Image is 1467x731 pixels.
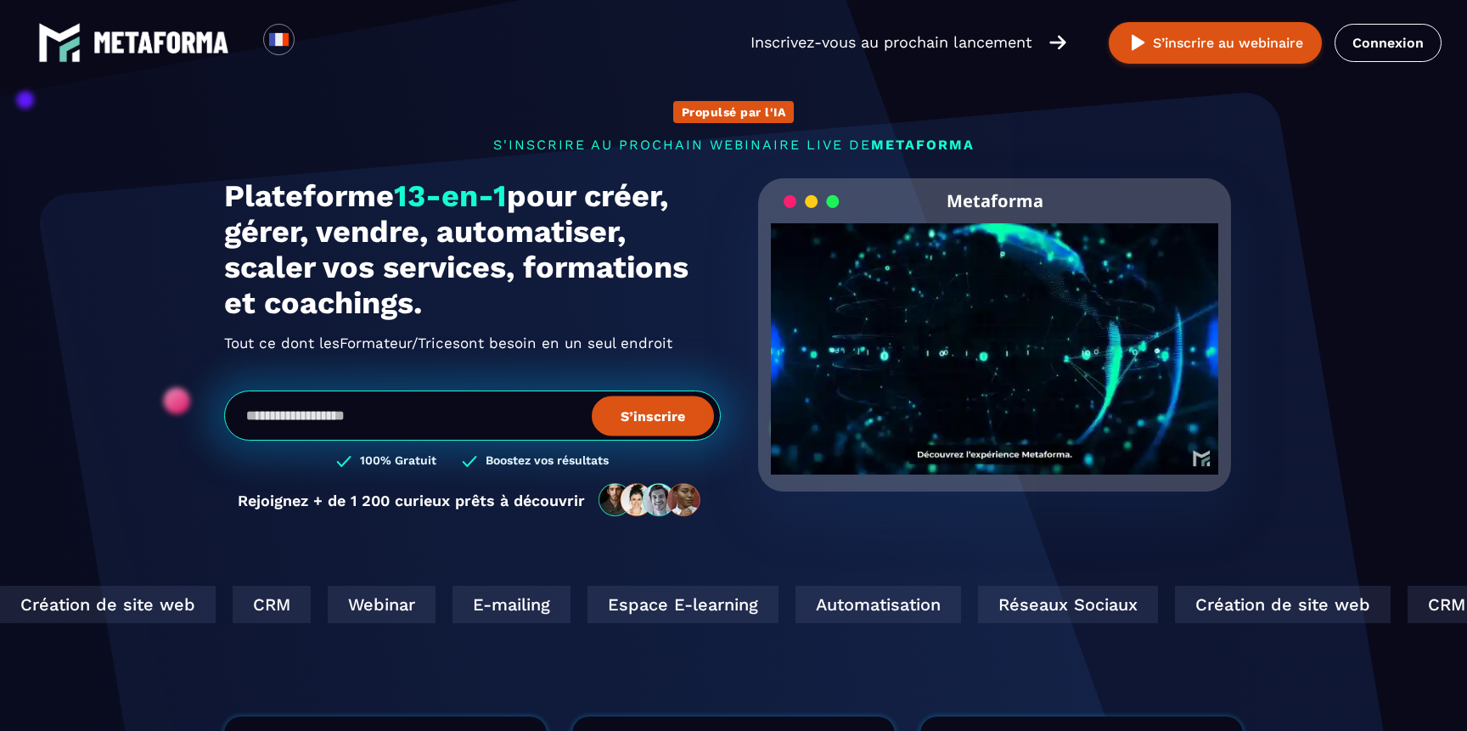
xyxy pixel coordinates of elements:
div: Réseaux Sociaux [978,586,1158,623]
img: checked [336,453,351,470]
div: Search for option [295,24,336,61]
h2: Tout ce dont les ont besoin en un seul endroit [224,329,721,357]
div: Automatisation [795,586,961,623]
p: s'inscrire au prochain webinaire live de [224,137,1243,153]
span: METAFORMA [871,137,975,153]
img: arrow-right [1049,33,1066,52]
h1: Plateforme pour créer, gérer, vendre, automatiser, scaler vos services, formations et coachings. [224,178,721,321]
h3: 100% Gratuit [360,453,436,470]
video: Your browser does not support the video tag. [771,223,1218,447]
img: play [1127,32,1149,53]
span: Formateur/Trices [340,329,460,357]
p: Propulsé par l'IA [682,105,786,119]
button: S’inscrire au webinaire [1109,22,1322,64]
span: 13-en-1 [394,178,507,214]
img: community-people [593,482,707,518]
img: logo [93,31,229,53]
img: logo [38,21,81,64]
img: loading [784,194,840,210]
p: Rejoignez + de 1 200 curieux prêts à découvrir [238,492,585,509]
img: fr [268,29,289,50]
div: CRM [233,586,311,623]
a: Connexion [1335,24,1442,62]
input: Search for option [309,32,322,53]
div: Création de site web [1175,586,1391,623]
div: Webinar [328,586,436,623]
h2: Metaforma [947,178,1043,223]
div: E-mailing [452,586,570,623]
p: Inscrivez-vous au prochain lancement [750,31,1032,54]
button: S’inscrire [592,396,714,436]
div: Espace E-learning [587,586,778,623]
h3: Boostez vos résultats [486,453,609,470]
img: checked [462,453,477,470]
